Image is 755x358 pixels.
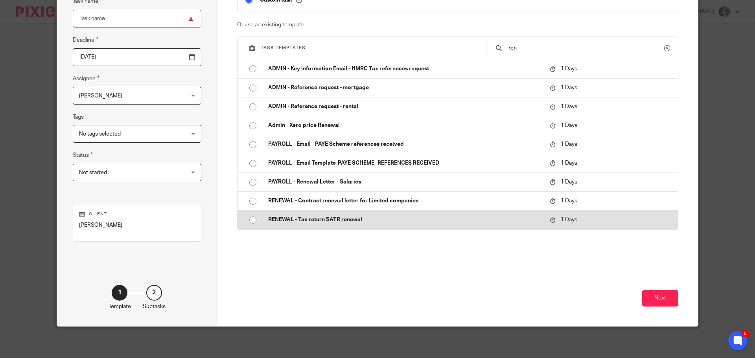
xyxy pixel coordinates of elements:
p: Or use an existing template [237,21,679,29]
div: 5 [741,329,749,337]
p: Subtasks [143,303,166,310]
label: Deadline [73,35,98,44]
label: Status [73,151,93,160]
p: [PERSON_NAME] [79,221,195,229]
span: 1 Days [561,66,577,72]
span: 1 Days [561,141,577,147]
p: PAYROLL - Email Template-PAYE SCHEME- REFERENCES RECEIVED [268,159,542,167]
span: 1 Days [561,160,577,166]
label: Tags [73,113,84,121]
label: Assignee [73,74,99,83]
p: Admin - Xero price Renewal [268,121,542,129]
p: Client [79,211,195,217]
span: [PERSON_NAME] [79,93,122,99]
p: Template [109,303,131,310]
div: 2 [146,285,162,301]
span: 1 Days [561,179,577,185]
p: PAYROLL - Renewal Letter - Salaries [268,178,542,186]
span: 1 Days [561,104,577,109]
span: 1 Days [561,123,577,128]
div: 1 [112,285,127,301]
button: Next [642,290,678,307]
p: ADMIN - Reference request - rental [268,103,542,110]
span: 1 Days [561,85,577,90]
span: 1 Days [561,198,577,204]
span: 1 Days [561,217,577,222]
span: Not started [79,170,107,175]
p: PAYROLL - Email - PAYE Scheme references received [268,140,542,148]
span: Task templates [261,46,306,50]
p: ADMIN - Reference request - mortgage [268,84,542,92]
input: Task name [73,10,201,28]
p: RENEWAL - Contract renewal letter for Limited companies [268,197,542,205]
input: Search... [508,44,664,52]
span: No tags selected [79,131,121,137]
p: RENEWAL - Tax return SATR renewal [268,216,542,224]
p: ADMIN - Key information Email - HMRC Tax references request [268,65,542,73]
input: Pick a date [73,48,201,66]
